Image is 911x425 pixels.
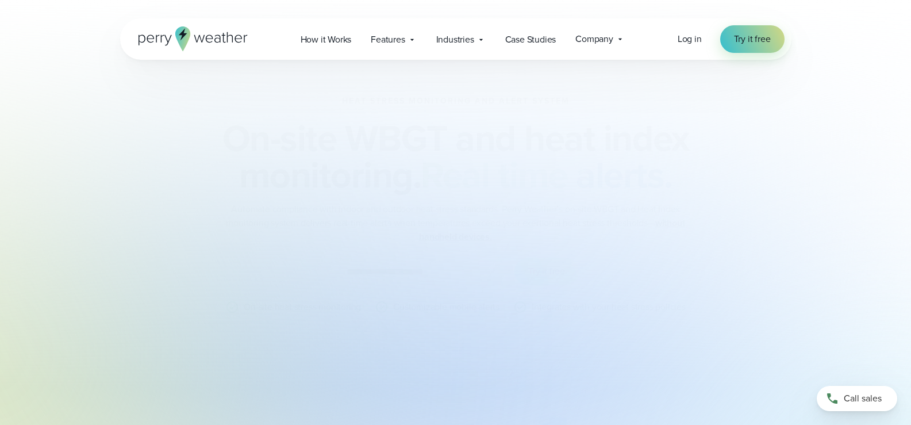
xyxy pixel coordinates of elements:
[817,386,897,411] a: Call sales
[678,32,702,46] a: Log in
[291,28,362,51] a: How it Works
[495,28,566,51] a: Case Studies
[720,25,785,53] a: Try it free
[301,33,352,47] span: How it Works
[734,32,771,46] span: Try it free
[844,392,882,405] span: Call sales
[371,33,405,47] span: Features
[505,33,556,47] span: Case Studies
[678,32,702,45] span: Log in
[575,32,613,46] span: Company
[436,33,474,47] span: Industries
